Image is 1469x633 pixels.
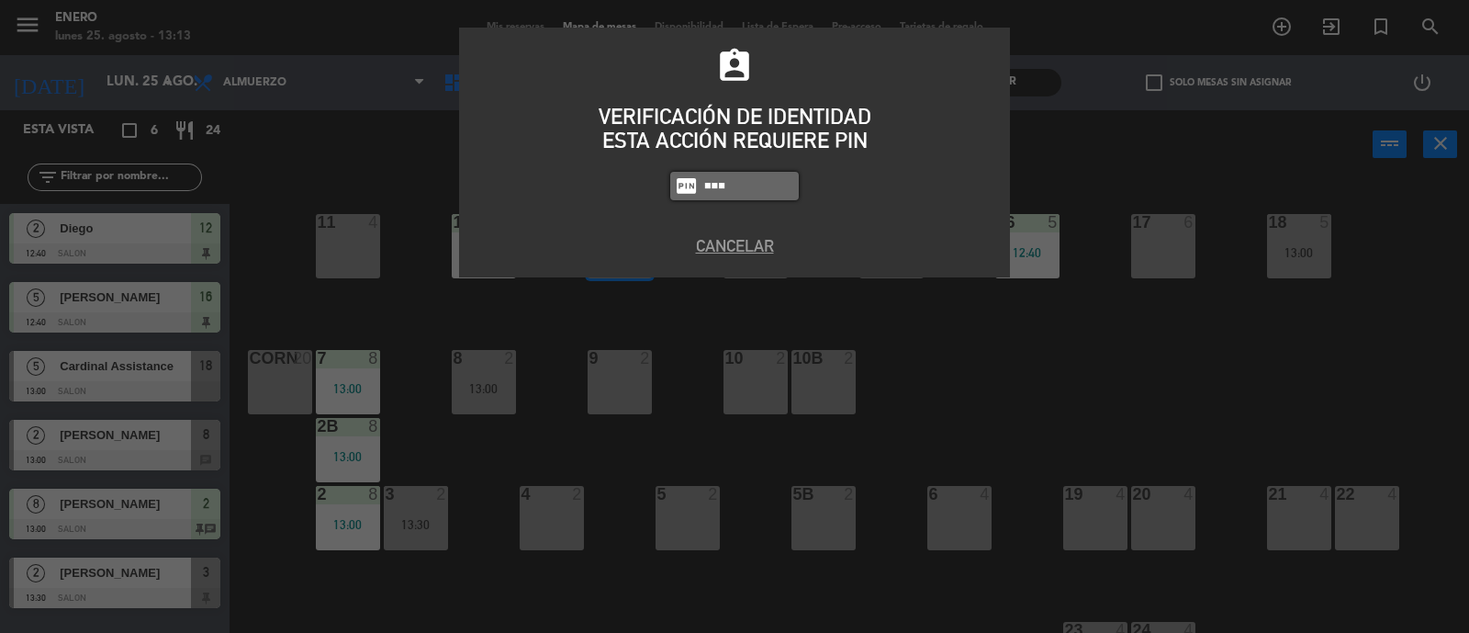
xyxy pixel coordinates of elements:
[473,129,996,153] div: ESTA ACCIÓN REQUIERE PIN
[702,175,794,197] input: 1234
[675,175,698,198] i: fiber_pin
[473,233,996,258] button: Cancelar
[473,105,996,129] div: VERIFICACIÓN DE IDENTIDAD
[715,47,754,85] i: assignment_ind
